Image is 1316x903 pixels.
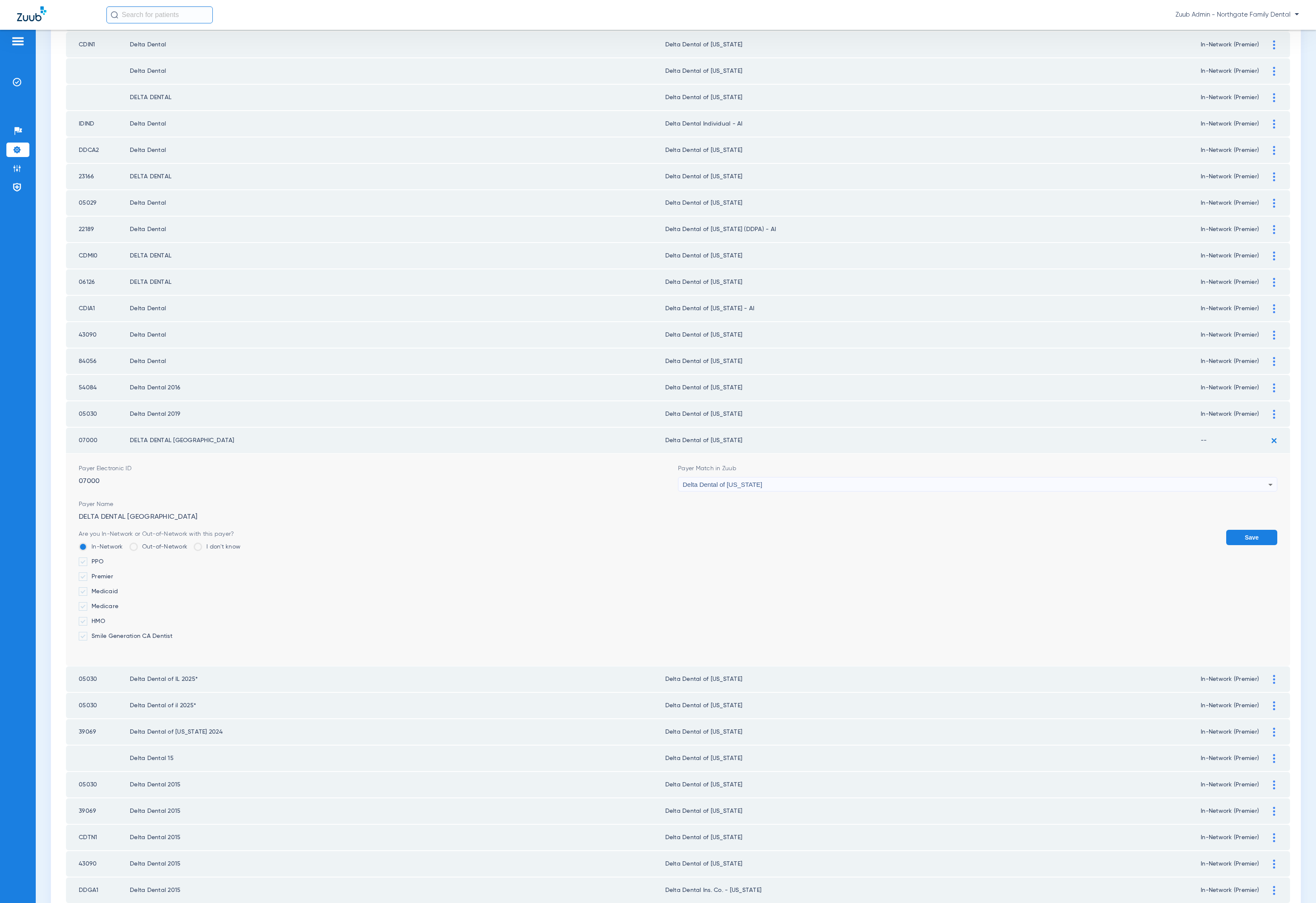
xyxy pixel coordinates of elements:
[1273,860,1275,869] img: group-vertical.svg
[129,543,188,551] label: Out-of-Network
[665,32,1201,57] td: Delta Dental of [US_STATE]
[66,666,130,692] td: 05030
[1201,746,1267,771] td: In-Network (Premier)
[665,428,1201,453] td: Delta Dental of [US_STATE]
[1267,434,1281,448] img: plus.svg
[1273,304,1275,313] img: group-vertical.svg
[66,137,130,163] td: DDCA2
[194,543,240,551] label: I don't know
[17,6,46,21] img: Zuub Logo
[1201,693,1267,718] td: In-Network (Premier)
[1273,780,1275,789] img: group-vertical.svg
[1201,190,1267,216] td: In-Network (Premier)
[665,349,1201,374] td: Delta Dental of [US_STATE]
[1273,40,1275,49] img: group-vertical.svg
[1176,11,1299,19] span: Zuub Admin - Northgate Family Dental
[665,825,1201,850] td: Delta Dental of [US_STATE]
[66,851,130,877] td: 43090
[1273,93,1275,102] img: group-vertical.svg
[66,428,130,453] td: 07000
[79,617,240,626] label: HMO
[1273,172,1275,181] img: group-vertical.svg
[66,772,130,797] td: 05030
[66,719,130,745] td: 39069
[665,693,1201,718] td: Delta Dental of [US_STATE]
[66,349,130,374] td: 84056
[130,746,665,771] td: Delta Dental 15
[665,719,1201,745] td: Delta Dental of [US_STATE]
[79,464,678,473] span: Payer Electronic ID
[1226,530,1277,545] button: Save
[665,269,1201,295] td: Delta Dental of [US_STATE]
[79,530,240,647] app-insurance-payer-mapping-network-stat: Are you In-Network or Out-of-Network with this payer?
[66,825,130,850] td: CDTN1
[665,375,1201,400] td: Delta Dental of [US_STATE]
[1201,269,1267,295] td: In-Network (Premier)
[79,500,1277,509] span: Payer Name
[1273,675,1275,684] img: group-vertical.svg
[66,269,130,295] td: 06126
[79,500,1277,521] div: DELTA DENTAL [GEOGRAPHIC_DATA]
[665,877,1201,903] td: Delta Dental Ins. Co. - [US_STATE]
[665,666,1201,692] td: Delta Dental of [US_STATE]
[1201,851,1267,877] td: In-Network (Premier)
[130,243,665,269] td: DELTA DENTAL
[665,243,1201,269] td: Delta Dental of [US_STATE]
[79,587,240,596] label: Medicaid
[130,58,665,84] td: Delta Dental
[79,572,240,581] label: Premier
[665,851,1201,877] td: Delta Dental of [US_STATE]
[130,693,665,718] td: Delta Dental of il 2025*
[130,32,665,57] td: Delta Dental
[1201,825,1267,850] td: In-Network (Premier)
[66,111,130,137] td: IDIND
[665,190,1201,216] td: Delta Dental of [US_STATE]
[66,296,130,321] td: CDIA1
[665,111,1201,137] td: Delta Dental Individual - AI
[1273,701,1275,710] img: group-vertical.svg
[1201,877,1267,903] td: In-Network (Premier)
[66,243,130,269] td: CDMI0
[1273,410,1275,419] img: group-vertical.svg
[1201,798,1267,824] td: In-Network (Premier)
[130,137,665,163] td: Delta Dental
[1201,32,1267,57] td: In-Network (Premier)
[1201,243,1267,269] td: In-Network (Premier)
[66,164,130,189] td: 23166
[1273,331,1275,340] img: group-vertical.svg
[678,464,1277,473] span: Payer Match in Zuub
[1273,225,1275,234] img: group-vertical.svg
[1273,278,1275,287] img: group-vertical.svg
[106,6,213,23] input: Search for patients
[665,85,1201,110] td: Delta Dental of [US_STATE]
[1201,428,1267,453] td: --
[130,111,665,137] td: Delta Dental
[130,719,665,745] td: Delta Dental of [US_STATE] 2024
[665,322,1201,348] td: Delta Dental of [US_STATE]
[665,772,1201,797] td: Delta Dental of [US_STATE]
[66,217,130,242] td: 22189
[1273,807,1275,816] img: group-vertical.svg
[11,36,25,46] img: hamburger-icon
[1273,146,1275,155] img: group-vertical.svg
[130,825,665,850] td: Delta Dental 2015
[1201,375,1267,400] td: In-Network (Premier)
[130,217,665,242] td: Delta Dental
[1273,754,1275,763] img: group-vertical.svg
[665,798,1201,824] td: Delta Dental of [US_STATE]
[1273,383,1275,392] img: group-vertical.svg
[665,137,1201,163] td: Delta Dental of [US_STATE]
[66,798,130,824] td: 39069
[1201,401,1267,427] td: In-Network (Premier)
[130,349,665,374] td: Delta Dental
[665,164,1201,189] td: Delta Dental of [US_STATE]
[66,375,130,400] td: 54084
[130,164,665,189] td: DELTA DENTAL
[665,296,1201,321] td: Delta Dental of [US_STATE] - AI
[79,632,240,640] label: Smile Generation CA Dentist
[66,190,130,216] td: 05029
[665,58,1201,84] td: Delta Dental of [US_STATE]
[130,798,665,824] td: Delta Dental 2015
[683,481,762,488] span: Delta Dental of [US_STATE]
[665,746,1201,771] td: Delta Dental of [US_STATE]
